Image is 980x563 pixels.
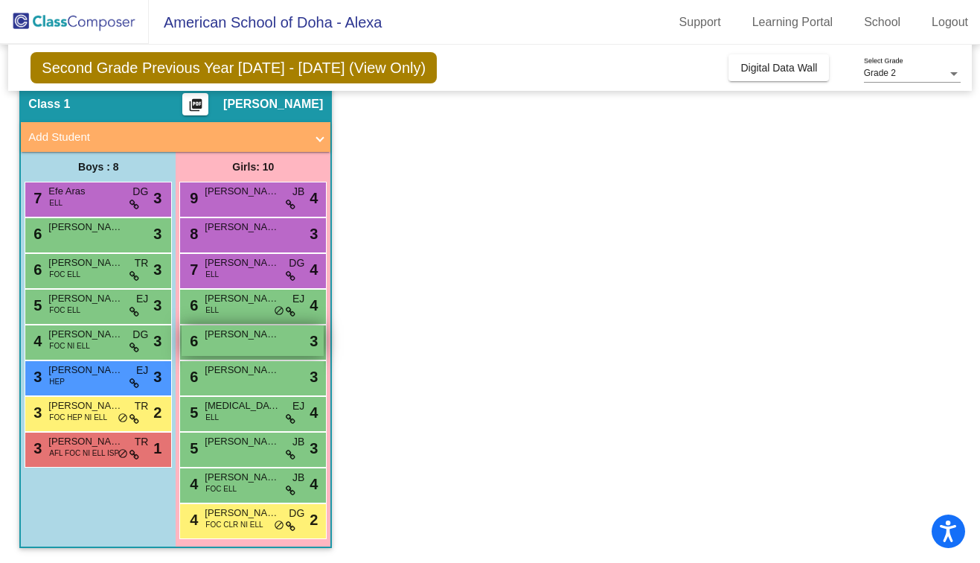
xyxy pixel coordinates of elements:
[132,184,148,200] span: DG
[153,187,161,209] span: 3
[132,327,148,343] span: DG
[292,434,304,450] span: JB
[740,62,817,74] span: Digital Data Wall
[186,297,198,314] span: 6
[310,223,318,245] span: 3
[49,340,89,352] span: FOC NI ELL
[205,412,219,423] span: ELL
[186,476,198,492] span: 4
[153,366,161,388] span: 3
[31,52,437,83] span: Second Grade Previous Year [DATE] - [DATE] (View Only)
[48,363,123,378] span: [PERSON_NAME]
[310,366,318,388] span: 3
[205,470,279,485] span: [PERSON_NAME]
[205,519,263,530] span: FOC CLR NI ELL
[182,93,208,115] button: Print Students Details
[292,398,304,414] span: EJ
[864,68,896,78] span: Grade 2
[205,434,279,449] span: [PERSON_NAME]
[48,220,123,235] span: [PERSON_NAME]
[48,434,123,449] span: [PERSON_NAME]
[274,520,284,532] span: do_not_disturb_alt
[205,269,219,280] span: ELL
[49,448,119,459] span: AFL FOC NI ELL ISP
[186,190,198,206] span: 9
[153,330,161,352] span: 3
[186,261,198,278] span: 7
[136,363,148,378] span: EJ
[48,184,123,199] span: Efe Aras
[223,97,323,112] span: [PERSON_NAME]
[49,269,80,280] span: FOC ELL
[118,413,128,424] span: do_not_disturb_alt
[920,10,980,34] a: Logout
[30,297,42,314] span: 5
[21,152,176,182] div: Boys : 8
[30,440,42,457] span: 3
[135,398,149,414] span: TR
[205,363,279,378] span: [PERSON_NAME]
[136,291,148,307] span: EJ
[667,10,733,34] a: Support
[205,184,279,199] span: [PERSON_NAME]
[153,223,161,245] span: 3
[135,255,149,271] span: TR
[292,184,304,200] span: JB
[30,226,42,242] span: 6
[21,122,330,152] mat-expansion-panel-header: Add Student
[310,294,318,317] span: 4
[28,97,70,112] span: Class 1
[728,54,829,81] button: Digital Data Wall
[274,305,284,317] span: do_not_disturb_alt
[205,255,279,270] span: [PERSON_NAME]
[49,412,107,423] span: FOC HEP NI ELL
[49,305,80,316] span: FOC ELL
[310,330,318,352] span: 3
[186,333,198,349] span: 6
[48,255,123,270] span: [PERSON_NAME] El [PERSON_NAME]
[740,10,845,34] a: Learning Portal
[205,291,279,306] span: [PERSON_NAME]
[186,369,198,385] span: 6
[205,305,219,316] span: ELL
[205,483,237,494] span: FOC ELL
[30,190,42,206] span: 7
[186,226,198,242] span: 8
[153,401,161,424] span: 2
[49,197,63,209] span: ELL
[289,255,304,271] span: DG
[118,448,128,460] span: do_not_disturb_alt
[186,404,198,421] span: 5
[187,98,205,118] mat-icon: picture_as_pdf
[310,473,318,495] span: 4
[176,152,330,182] div: Girls: 10
[292,470,304,486] span: JB
[49,376,65,387] span: HEP
[48,291,123,306] span: [PERSON_NAME]
[310,258,318,281] span: 4
[310,187,318,209] span: 4
[310,509,318,531] span: 2
[28,129,305,146] mat-panel-title: Add Student
[48,327,123,342] span: [PERSON_NAME]
[153,258,161,281] span: 3
[48,398,123,413] span: [PERSON_NAME]
[149,10,382,34] span: American School of Doha - Alexa
[30,369,42,385] span: 3
[30,261,42,278] span: 6
[205,398,279,413] span: [MEDICAL_DATA] Chepote
[310,437,318,459] span: 3
[135,434,149,450] span: TR
[205,220,279,235] span: [PERSON_NAME] de las [PERSON_NAME]
[153,437,161,459] span: 1
[852,10,912,34] a: School
[153,294,161,317] span: 3
[186,440,198,457] span: 5
[186,512,198,528] span: 4
[30,333,42,349] span: 4
[30,404,42,421] span: 3
[205,506,279,521] span: [PERSON_NAME]
[292,291,304,307] span: EJ
[310,401,318,424] span: 4
[205,327,279,342] span: [PERSON_NAME]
